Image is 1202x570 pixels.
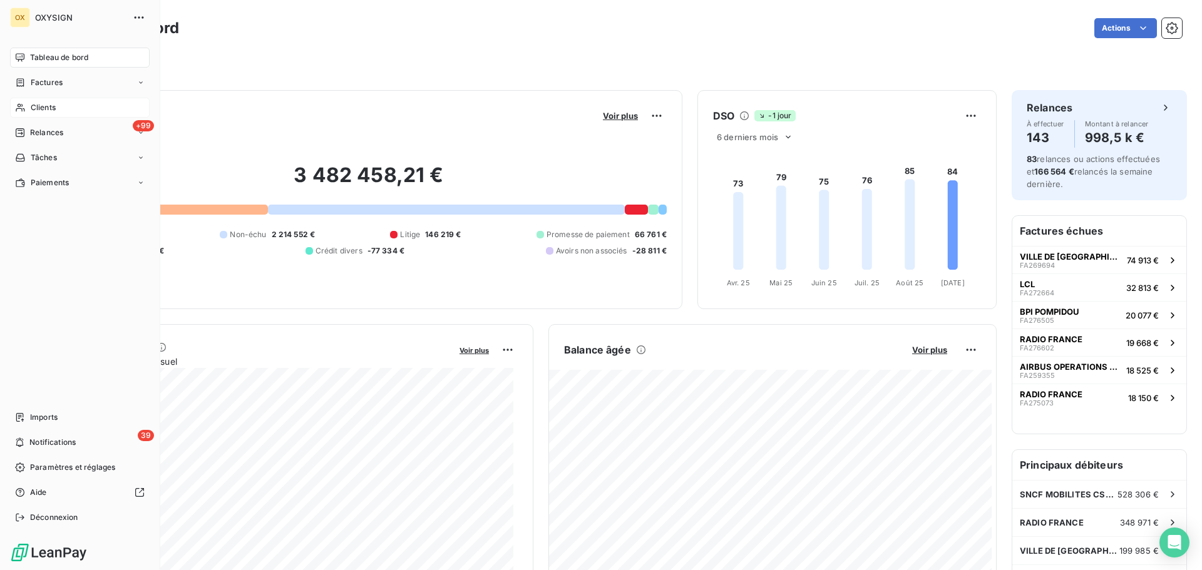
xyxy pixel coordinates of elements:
button: LCLFA27266432 813 € [1012,273,1186,301]
span: 66 761 € [635,229,667,240]
span: SNCF MOBILITES CSP CFO [1020,489,1117,499]
tspan: Juil. 25 [855,278,880,287]
span: 39 [138,430,154,441]
span: FA275073 [1020,399,1054,407]
span: Factures [31,77,63,88]
span: 18 525 € [1126,365,1159,375]
span: RADIO FRANCE [1020,334,1082,344]
button: BPI POMPIDOUFA27650520 077 € [1012,301,1186,328]
div: OX [10,8,30,28]
tspan: [DATE] [941,278,965,287]
span: Non-échu [230,229,266,240]
span: Montant à relancer [1085,120,1149,128]
h6: DSO [713,108,734,123]
span: FA259355 [1020,372,1055,379]
span: Imports [30,412,58,423]
span: -77 334 € [367,245,404,257]
h4: 143 [1027,128,1064,148]
tspan: Août 25 [896,278,923,287]
span: BPI POMPIDOU [1020,307,1079,317]
button: Voir plus [908,344,951,355]
span: Paiements [31,177,69,188]
span: Crédit divers [316,245,362,257]
span: +99 [133,120,154,131]
span: Avoirs non associés [556,245,627,257]
h6: Relances [1027,100,1072,115]
span: RADIO FRANCE [1020,389,1082,399]
button: Voir plus [456,344,493,355]
button: VILLE DE [GEOGRAPHIC_DATA]FA26969474 913 € [1012,246,1186,273]
span: Voir plus [603,111,638,121]
span: LCL [1020,279,1035,289]
span: Aide [30,487,47,498]
span: Litige [400,229,420,240]
a: Aide [10,482,150,502]
span: 528 306 € [1117,489,1159,499]
span: 18 150 € [1128,393,1159,403]
span: Voir plus [912,345,947,355]
button: AIRBUS OPERATIONS GMBHFA25935518 525 € [1012,356,1186,384]
span: Voir plus [460,346,489,355]
span: VILLE DE [GEOGRAPHIC_DATA] [1020,546,1119,556]
span: Tâches [31,152,57,163]
span: Promesse de paiement [547,229,630,240]
button: RADIO FRANCEFA27507318 150 € [1012,384,1186,411]
span: FA269694 [1020,262,1055,269]
tspan: Avr. 25 [727,278,750,287]
span: Tableau de bord [30,52,88,63]
span: 32 813 € [1126,283,1159,293]
span: FA276505 [1020,317,1054,324]
span: RADIO FRANCE [1020,517,1084,527]
span: VILLE DE [GEOGRAPHIC_DATA] [1020,252,1122,262]
h6: Principaux débiteurs [1012,450,1186,480]
tspan: Mai 25 [769,278,793,287]
span: 199 985 € [1119,546,1159,556]
span: relances ou actions effectuées et relancés la semaine dernière. [1027,154,1160,189]
span: Déconnexion [30,512,78,523]
button: RADIO FRANCEFA27660219 668 € [1012,328,1186,356]
span: 74 913 € [1127,255,1159,265]
h2: 3 482 458,21 € [71,163,667,200]
span: 2 214 552 € [272,229,316,240]
span: -28 811 € [632,245,667,257]
span: Chiffre d'affaires mensuel [71,355,451,368]
img: Logo LeanPay [10,542,88,562]
span: 6 derniers mois [717,132,778,142]
span: AIRBUS OPERATIONS GMBH [1020,362,1121,372]
span: FA276602 [1020,344,1054,352]
span: Paramètres et réglages [30,462,115,473]
span: FA272664 [1020,289,1054,297]
span: À effectuer [1027,120,1064,128]
span: Clients [31,102,56,113]
tspan: Juin 25 [811,278,837,287]
button: Voir plus [599,110,642,121]
h6: Factures échues [1012,216,1186,246]
span: 20 077 € [1126,310,1159,320]
span: OXYSIGN [35,13,125,23]
span: 348 971 € [1120,517,1159,527]
h6: Balance âgée [564,342,631,357]
span: 146 219 € [425,229,461,240]
h4: 998,5 k € [1085,128,1149,148]
span: Relances [30,127,63,138]
span: 19 668 € [1126,338,1159,348]
span: Notifications [29,437,76,448]
span: 166 564 € [1034,166,1074,176]
div: Open Intercom Messenger [1159,527,1189,557]
span: 83 [1027,154,1037,164]
span: -1 jour [754,110,795,121]
button: Actions [1094,18,1157,38]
